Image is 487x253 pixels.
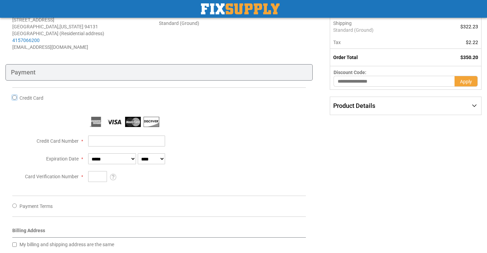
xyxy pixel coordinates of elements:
span: Shipping [333,20,352,26]
span: Product Details [333,102,375,109]
span: [US_STATE] [59,24,83,29]
img: American Express [88,117,104,127]
a: 4157066200 [12,38,40,43]
span: Credit Card Number [37,138,79,144]
span: Discount Code: [334,70,366,75]
span: Credit Card [19,95,43,101]
div: Billing Address [12,227,306,238]
img: Visa [107,117,122,127]
span: Payment Terms [19,203,53,209]
img: MasterCard [125,117,141,127]
button: Apply [455,76,478,87]
div: Standard (Ground) [159,20,306,27]
span: [EMAIL_ADDRESS][DOMAIN_NAME] [12,44,88,50]
span: $350.20 [460,55,478,60]
span: Card Verification Number [25,174,79,179]
span: My billing and shipping address are the same [19,242,114,247]
a: store logo [201,3,280,14]
div: Payment [5,64,313,81]
img: Discover [144,117,159,127]
img: Fix Industrial Supply [201,3,280,14]
span: Apply [460,79,472,84]
address: [PERSON_NAME] [PERSON_NAME] [STREET_ADDRESS] [GEOGRAPHIC_DATA] , 94131 [GEOGRAPHIC_DATA] (Residen... [12,10,159,51]
strong: Order Total [333,55,358,60]
span: Standard (Ground) [333,27,426,33]
th: Tax [330,36,430,49]
span: $322.23 [460,24,478,29]
span: Expiration Date [46,156,79,161]
span: $2.22 [466,40,478,45]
